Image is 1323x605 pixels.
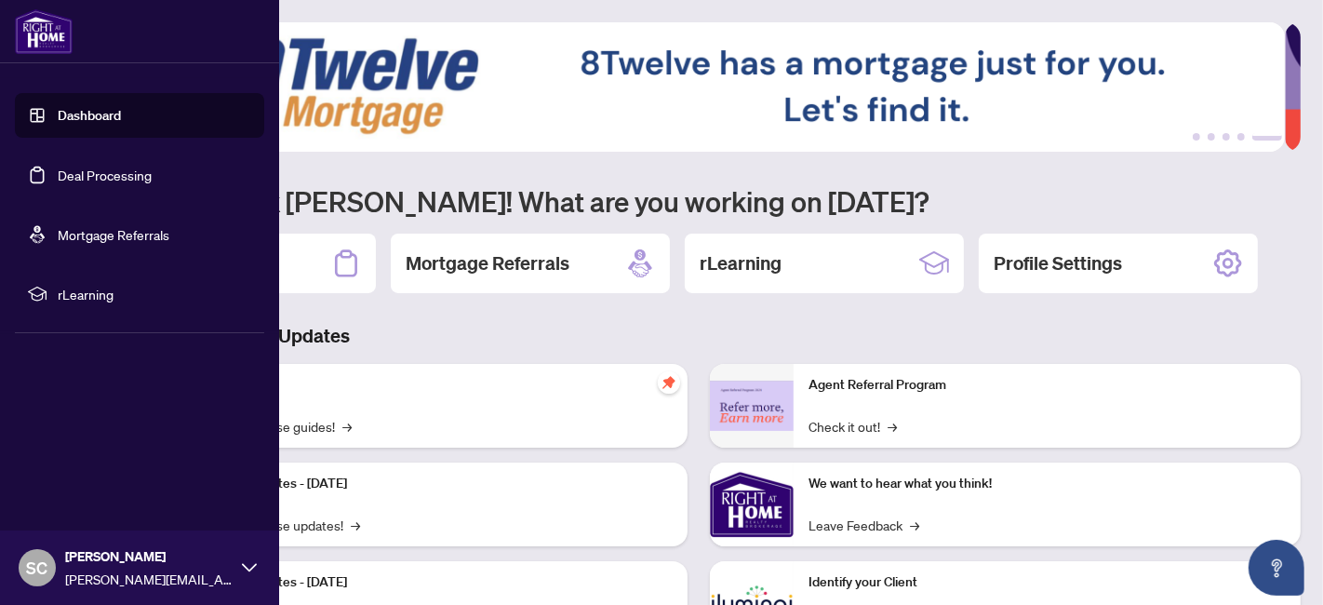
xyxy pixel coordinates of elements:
[195,572,673,593] p: Platform Updates - [DATE]
[658,371,680,394] span: pushpin
[808,416,897,437] a: Check it out!→
[808,515,919,535] a: Leave Feedback→
[195,474,673,494] p: Platform Updates - [DATE]
[97,183,1301,219] h1: Welcome back [PERSON_NAME]! What are you working on [DATE]?
[58,167,152,183] a: Deal Processing
[27,555,48,581] span: SC
[1223,133,1230,141] button: 3
[994,250,1122,276] h2: Profile Settings
[808,572,1286,593] p: Identify your Client
[406,250,569,276] h2: Mortgage Referrals
[808,474,1286,494] p: We want to hear what you think!
[808,375,1286,396] p: Agent Referral Program
[15,9,73,54] img: logo
[351,515,360,535] span: →
[97,22,1285,152] img: Slide 4
[1252,133,1282,141] button: 5
[700,250,782,276] h2: rLearning
[65,546,233,567] span: [PERSON_NAME]
[97,323,1301,349] h3: Brokerage & Industry Updates
[195,375,673,396] p: Self-Help
[65,569,233,589] span: [PERSON_NAME][EMAIL_ADDRESS][DOMAIN_NAME]
[888,416,897,437] span: →
[58,226,169,243] a: Mortgage Referrals
[1237,133,1245,141] button: 4
[58,284,251,304] span: rLearning
[1249,540,1304,596] button: Open asap
[910,515,919,535] span: →
[710,463,794,546] img: We want to hear what you think!
[1193,133,1200,141] button: 1
[342,416,352,437] span: →
[1208,133,1215,141] button: 2
[58,107,121,124] a: Dashboard
[710,381,794,432] img: Agent Referral Program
